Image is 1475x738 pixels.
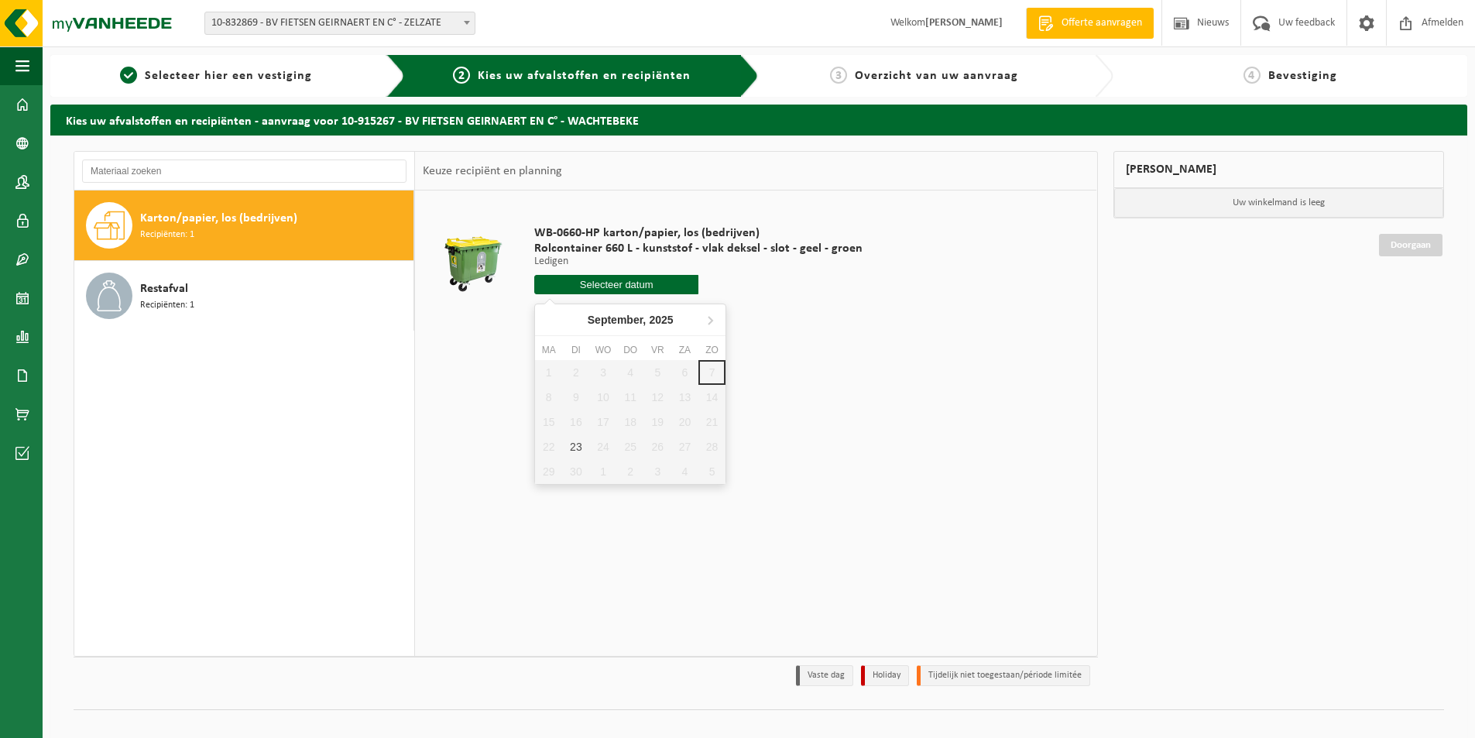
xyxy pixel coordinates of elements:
span: 2 [453,67,470,84]
a: Doorgaan [1379,234,1442,256]
button: Karton/papier, los (bedrijven) Recipiënten: 1 [74,191,414,261]
div: za [671,342,698,358]
input: Selecteer datum [534,275,698,294]
i: 2025 [649,314,673,325]
span: 3 [830,67,847,84]
div: Keuze recipiënt en planning [415,152,570,191]
span: 1 [120,67,137,84]
a: 1Selecteer hier een vestiging [58,67,374,85]
span: Kies uw afvalstoffen en recipiënten [478,70,691,82]
a: Offerte aanvragen [1026,8,1154,39]
div: zo [698,342,725,358]
button: Restafval Recipiënten: 1 [74,261,414,331]
div: do [617,342,644,358]
div: [PERSON_NAME] [1113,151,1445,188]
div: di [562,342,589,358]
span: Selecteer hier een vestiging [145,70,312,82]
span: Overzicht van uw aanvraag [855,70,1018,82]
span: Rolcontainer 660 L - kunststof - vlak deksel - slot - geel - groen [534,241,863,256]
span: 10-832869 - BV FIETSEN GEIRNAERT EN C° - ZELZATE [204,12,475,35]
span: 4 [1243,67,1261,84]
div: 23 [562,434,589,459]
strong: [PERSON_NAME] [925,17,1003,29]
li: Tijdelijk niet toegestaan/période limitée [917,665,1090,686]
div: September, [581,307,680,332]
li: Vaste dag [796,665,853,686]
span: Offerte aanvragen [1058,15,1146,31]
p: Uw winkelmand is leeg [1114,188,1444,218]
div: vr [644,342,671,358]
span: WB-0660-HP karton/papier, los (bedrijven) [534,225,863,241]
li: Holiday [861,665,909,686]
p: Ledigen [534,256,863,267]
input: Materiaal zoeken [82,160,406,183]
span: Recipiënten: 1 [140,228,194,242]
h2: Kies uw afvalstoffen en recipiënten - aanvraag voor 10-915267 - BV FIETSEN GEIRNAERT EN C° - WACH... [50,105,1467,135]
div: ma [535,342,562,358]
span: 10-832869 - BV FIETSEN GEIRNAERT EN C° - ZELZATE [205,12,475,34]
span: Restafval [140,280,188,298]
span: Karton/papier, los (bedrijven) [140,209,297,228]
div: wo [589,342,616,358]
span: Bevestiging [1268,70,1337,82]
span: Recipiënten: 1 [140,298,194,313]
